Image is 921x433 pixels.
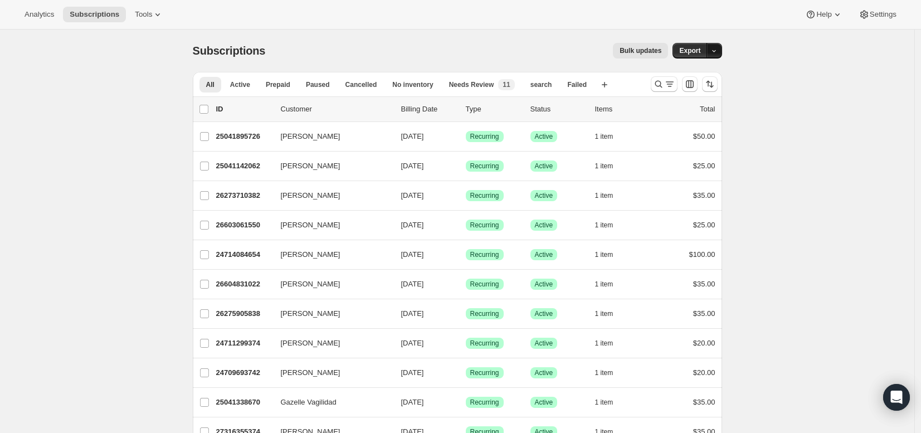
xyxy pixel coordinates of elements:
div: IDCustomerBilling DateTypeStatusItemsTotal [216,104,715,115]
button: [PERSON_NAME] [274,128,386,145]
span: Subscriptions [70,10,119,19]
button: Create new view [596,77,613,93]
span: Active [535,250,553,259]
button: [PERSON_NAME] [274,216,386,234]
span: [DATE] [401,250,424,259]
span: $25.00 [693,221,715,229]
button: Bulk updates [613,43,668,59]
span: $35.00 [693,398,715,406]
p: 25041895726 [216,131,272,142]
span: Recurring [470,368,499,377]
button: [PERSON_NAME] [274,334,386,352]
span: Active [535,398,553,407]
span: [DATE] [401,221,424,229]
span: Help [816,10,831,19]
div: 24709693742[PERSON_NAME][DATE]SuccessRecurringSuccessActive1 item$20.00 [216,365,715,381]
p: 26604831022 [216,279,272,290]
span: 1 item [595,191,613,200]
p: 26275905838 [216,308,272,319]
p: Total [700,104,715,115]
span: No inventory [392,80,433,89]
span: $35.00 [693,309,715,318]
div: 25041142062[PERSON_NAME][DATE]SuccessRecurringSuccessActive1 item$25.00 [216,158,715,174]
span: Export [679,46,700,55]
span: [DATE] [401,368,424,377]
p: 25041142062 [216,160,272,172]
span: Paused [306,80,330,89]
span: Recurring [470,162,499,171]
span: $20.00 [693,339,715,347]
span: 1 item [595,132,613,141]
button: Tools [128,7,170,22]
div: 26275905838[PERSON_NAME][DATE]SuccessRecurringSuccessActive1 item$35.00 [216,306,715,322]
span: Active [535,191,553,200]
button: 1 item [595,395,626,410]
div: 26273710382[PERSON_NAME][DATE]SuccessRecurringSuccessActive1 item$35.00 [216,188,715,203]
span: Failed [567,80,587,89]
div: 26603061550[PERSON_NAME][DATE]SuccessRecurringSuccessActive1 item$25.00 [216,217,715,233]
button: Sort the results [702,76,718,92]
span: Subscriptions [193,45,266,57]
button: [PERSON_NAME] [274,187,386,205]
div: Open Intercom Messenger [883,384,910,411]
button: 1 item [595,188,626,203]
span: $50.00 [693,132,715,140]
span: All [206,80,215,89]
button: 1 item [595,306,626,322]
div: 24714084654[PERSON_NAME][DATE]SuccessRecurringSuccessActive1 item$100.00 [216,247,715,262]
button: 1 item [595,247,626,262]
span: Bulk updates [620,46,661,55]
p: 24711299374 [216,338,272,349]
span: [DATE] [401,162,424,170]
span: Needs Review [449,80,494,89]
p: 24709693742 [216,367,272,378]
span: [PERSON_NAME] [281,279,340,290]
button: 1 item [595,129,626,144]
span: Recurring [470,250,499,259]
span: $20.00 [693,368,715,377]
p: 26273710382 [216,190,272,201]
p: Billing Date [401,104,457,115]
span: Recurring [470,339,499,348]
div: 24711299374[PERSON_NAME][DATE]SuccessRecurringSuccessActive1 item$20.00 [216,335,715,351]
span: $25.00 [693,162,715,170]
span: [PERSON_NAME] [281,190,340,201]
button: [PERSON_NAME] [274,157,386,175]
span: [DATE] [401,191,424,200]
span: search [530,80,552,89]
button: 1 item [595,335,626,351]
span: [PERSON_NAME] [281,367,340,378]
span: [PERSON_NAME] [281,308,340,319]
span: [PERSON_NAME] [281,220,340,231]
span: Settings [870,10,896,19]
span: Gazelle Vagilidad [281,397,337,408]
p: 25041338670 [216,397,272,408]
span: Active [535,368,553,377]
span: Active [230,80,250,89]
button: Analytics [18,7,61,22]
span: Prepaid [266,80,290,89]
span: [DATE] [401,280,424,288]
button: 1 item [595,217,626,233]
button: Settings [852,7,903,22]
button: 1 item [595,276,626,292]
span: [DATE] [401,132,424,140]
span: Active [535,280,553,289]
div: 25041895726[PERSON_NAME][DATE]SuccessRecurringSuccessActive1 item$50.00 [216,129,715,144]
span: Recurring [470,309,499,318]
span: 1 item [595,339,613,348]
span: [DATE] [401,309,424,318]
span: 1 item [595,280,613,289]
span: $35.00 [693,191,715,200]
button: [PERSON_NAME] [274,275,386,293]
div: Type [466,104,522,115]
span: $100.00 [689,250,715,259]
span: 1 item [595,398,613,407]
button: Subscriptions [63,7,126,22]
button: Customize table column order and visibility [682,76,698,92]
button: Help [798,7,849,22]
p: 26603061550 [216,220,272,231]
span: Analytics [25,10,54,19]
span: 1 item [595,368,613,377]
button: 1 item [595,158,626,174]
